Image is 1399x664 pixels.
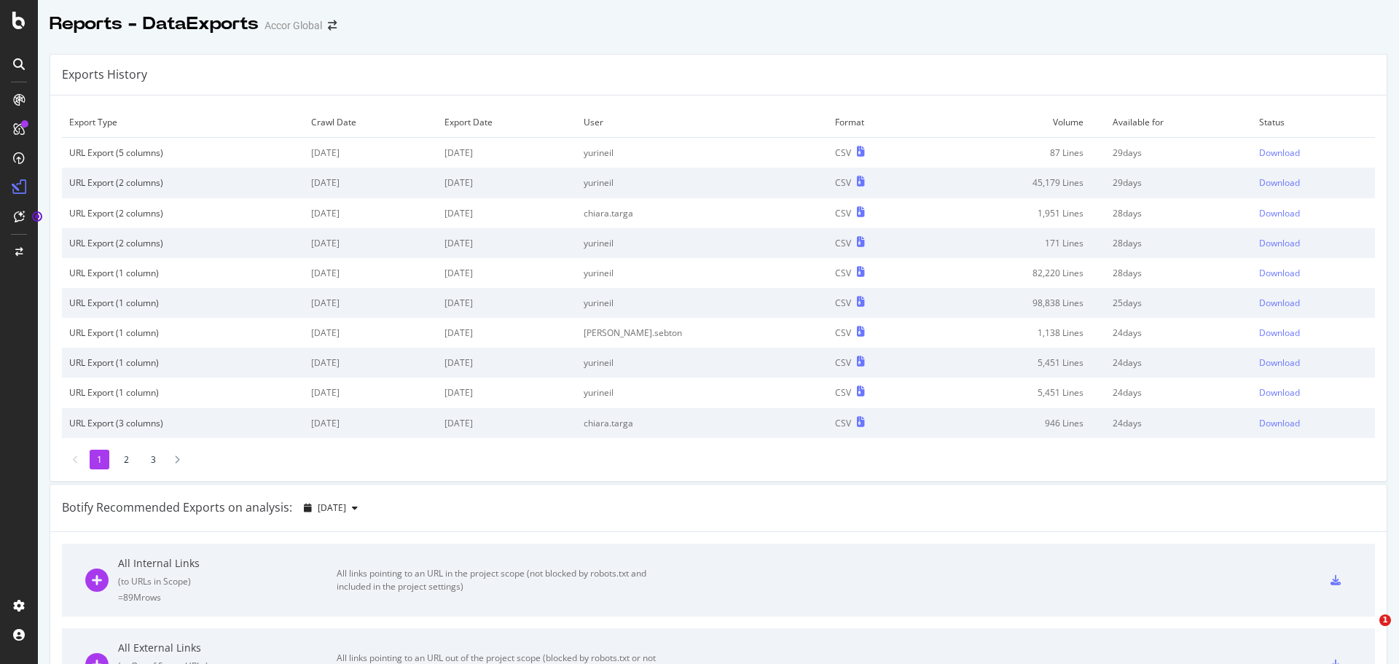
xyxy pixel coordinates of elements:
td: 45,179 Lines [927,168,1105,198]
div: Download [1259,327,1300,339]
a: Download [1259,176,1368,189]
a: Download [1259,267,1368,279]
td: [DATE] [437,408,577,438]
td: Available for [1105,107,1251,138]
td: [DATE] [437,318,577,348]
td: 28 days [1105,228,1251,258]
div: CSV [835,207,851,219]
td: [DATE] [304,318,437,348]
div: CSV [835,297,851,309]
span: 2025 Aug. 20th [318,501,346,514]
a: Download [1259,356,1368,369]
td: 25 days [1105,288,1251,318]
div: Download [1259,417,1300,429]
div: Botify Recommended Exports on analysis: [62,499,292,516]
div: Download [1259,297,1300,309]
td: [PERSON_NAME].sebton [576,318,828,348]
td: User [576,107,828,138]
div: CSV [835,356,851,369]
td: Export Date [437,107,577,138]
a: Download [1259,207,1368,219]
div: Download [1259,356,1300,369]
div: CSV [835,327,851,339]
div: Download [1259,207,1300,219]
a: Download [1259,147,1368,159]
td: 24 days [1105,348,1251,378]
td: 82,220 Lines [927,258,1105,288]
td: 87 Lines [927,138,1105,168]
td: yurineil [576,288,828,318]
td: [DATE] [304,288,437,318]
td: [DATE] [437,288,577,318]
td: [DATE] [304,408,437,438]
td: 98,838 Lines [927,288,1105,318]
td: [DATE] [304,258,437,288]
div: URL Export (2 columns) [69,237,297,249]
td: 28 days [1105,198,1251,228]
div: All External Links [118,641,337,655]
div: Download [1259,386,1300,399]
td: 24 days [1105,408,1251,438]
div: Download [1259,267,1300,279]
div: All Internal Links [118,556,337,571]
td: 28 days [1105,258,1251,288]
td: [DATE] [304,138,437,168]
div: Accor Global [264,18,322,33]
div: URL Export (2 columns) [69,207,297,219]
div: Tooltip anchor [31,210,44,223]
td: [DATE] [437,228,577,258]
a: Download [1259,417,1368,429]
td: chiara.targa [576,408,828,438]
div: CSV [835,386,851,399]
td: [DATE] [304,228,437,258]
div: All links pointing to an URL in the project scope (not blocked by robots.txt and included in the ... [337,567,665,593]
td: [DATE] [437,138,577,168]
td: [DATE] [437,258,577,288]
div: arrow-right-arrow-left [328,20,337,31]
td: 29 days [1105,168,1251,198]
iframe: Intercom live chat [1349,614,1384,649]
div: URL Export (3 columns) [69,417,297,429]
li: 2 [117,450,136,469]
td: [DATE] [304,198,437,228]
td: [DATE] [304,348,437,378]
div: csv-export [1331,575,1341,585]
div: URL Export (1 column) [69,386,297,399]
td: 171 Lines [927,228,1105,258]
li: 3 [144,450,163,469]
td: [DATE] [437,168,577,198]
div: Reports - DataExports [50,12,259,36]
td: yurineil [576,228,828,258]
td: 946 Lines [927,408,1105,438]
div: CSV [835,417,851,429]
div: Download [1259,147,1300,159]
td: yurineil [576,258,828,288]
div: CSV [835,237,851,249]
td: [DATE] [304,168,437,198]
span: 1 [1379,614,1391,626]
li: 1 [90,450,109,469]
td: 24 days [1105,378,1251,407]
td: [DATE] [437,348,577,378]
td: Crawl Date [304,107,437,138]
td: yurineil [576,378,828,407]
td: Volume [927,107,1105,138]
td: 5,451 Lines [927,378,1105,407]
td: yurineil [576,348,828,378]
td: chiara.targa [576,198,828,228]
td: 1,951 Lines [927,198,1105,228]
td: [DATE] [437,198,577,228]
a: Download [1259,327,1368,339]
div: URL Export (1 column) [69,356,297,369]
button: [DATE] [298,496,364,520]
td: yurineil [576,138,828,168]
div: Exports History [62,66,147,83]
td: [DATE] [304,378,437,407]
div: CSV [835,176,851,189]
div: ( to URLs in Scope ) [118,575,337,587]
div: URL Export (1 column) [69,327,297,339]
td: Export Type [62,107,304,138]
td: yurineil [576,168,828,198]
a: Download [1259,297,1368,309]
div: CSV [835,267,851,279]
